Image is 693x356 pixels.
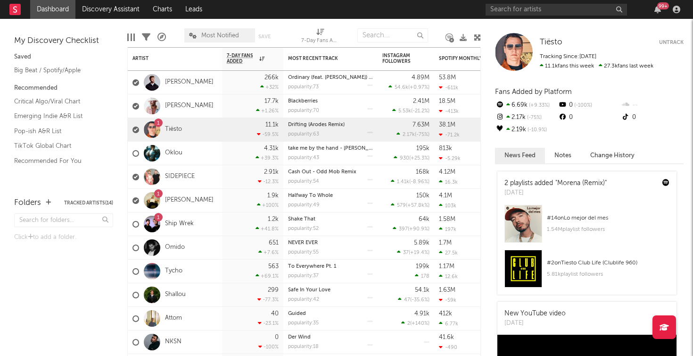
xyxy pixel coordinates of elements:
span: 397 [399,227,408,232]
div: 195k [416,145,429,152]
div: Instagram Followers [382,53,415,64]
div: 168k [416,169,429,175]
div: +32 % [260,84,279,90]
span: +57.8k % [407,203,428,208]
div: popularity: 70 [288,108,319,113]
div: Halfway To Whole [288,193,373,198]
div: 41.6k [439,334,454,340]
div: 150k [416,193,429,199]
div: +1.26 % [256,108,279,114]
span: +140 % [412,321,428,326]
input: Search for artists [486,4,627,16]
div: popularity: 18 [288,344,319,349]
div: To Everywhere Pt. 1 [288,264,373,269]
span: 1.41k [397,179,409,185]
div: +7.6 % [258,249,279,255]
span: Tiësto [540,38,562,46]
span: Most Notified [201,33,239,39]
div: Spotify Monthly Listeners [439,56,510,61]
div: Click to add a folder. [14,232,113,243]
div: popularity: 43 [288,155,319,161]
a: take me by the hand - [PERSON_NAME] remix [288,146,400,151]
div: Cash Out - Odd Mob Remix [288,170,373,175]
span: -21.2 % [412,109,428,114]
div: 197k [439,226,456,232]
div: popularity: 55 [288,250,319,255]
div: take me by the hand - Aaron Hibell remix [288,146,373,151]
div: -77.3 % [257,297,279,303]
span: 2 [407,321,410,326]
div: 64k [419,216,429,222]
button: Notes [545,148,581,163]
div: 1.2k [268,216,279,222]
div: -12.3 % [258,178,279,185]
div: popularity: 35 [288,321,319,326]
div: popularity: 54 [288,179,319,184]
div: 266k [264,75,279,81]
div: 0 [558,99,620,111]
a: Der Wind [288,335,311,340]
div: 17.7k [264,98,279,104]
div: Filters [142,24,150,51]
div: -611k [439,85,458,91]
a: [PERSON_NAME] [165,196,214,204]
div: popularity: 49 [288,203,320,208]
a: "Morena (Remix)" [555,180,607,186]
div: -59.5 % [257,131,279,137]
div: 299 [268,287,279,293]
div: popularity: 63 [288,132,319,137]
div: -5.29k [439,155,461,161]
div: ( ) [397,249,429,255]
span: +19.4 % [410,250,428,255]
div: 0 [558,111,620,124]
span: 47 [404,297,410,303]
span: 5.53k [398,109,411,114]
a: Halfway To Whole [288,193,333,198]
div: Saved [14,51,113,63]
div: 1.54M playlist followers [547,224,669,235]
div: popularity: 73 [288,85,319,90]
span: -75 % [526,115,542,120]
div: My Discovery Checklist [14,35,113,47]
input: Search for folders... [14,213,113,227]
div: +100 % [257,202,279,208]
div: Drifting (Arodes Remix) [288,122,373,127]
div: A&R Pipeline [157,24,166,51]
div: 0 [275,334,279,340]
a: Recommended For You [14,156,104,166]
div: 7-Day Fans Added (7-Day Fans Added) [301,24,339,51]
span: 2.17k [403,132,415,137]
div: 0 [621,111,684,124]
div: ( ) [391,178,429,185]
div: ( ) [401,320,429,326]
div: 4.91k [414,311,429,317]
div: 40 [271,311,279,317]
button: News Feed [495,148,545,163]
div: 54.1k [415,287,429,293]
div: -59k [439,297,456,303]
div: 16.3k [439,179,458,185]
div: 6.77k [439,321,458,327]
a: Drifting (Arodes Remix) [288,122,345,127]
div: 1.63M [439,287,455,293]
a: Omido [165,244,185,252]
a: [PERSON_NAME] [165,102,214,110]
div: 7-Day Fans Added (7-Day Fans Added) [301,35,339,47]
div: Shake That [288,217,373,222]
span: 579 [397,203,406,208]
div: 12.6k [439,273,458,280]
div: 103k [439,203,456,209]
a: Oklou [165,149,182,157]
div: Blackberries [288,99,373,104]
button: Change History [581,148,644,163]
div: 11.1k [265,122,279,128]
div: -413k [439,108,459,114]
div: 18.5M [439,98,455,104]
div: Safe In Your Love [288,288,373,293]
input: Search... [357,28,428,42]
div: ( ) [391,202,429,208]
span: 11.1k fans this week [540,63,594,69]
div: ( ) [393,226,429,232]
span: -75 % [416,132,428,137]
button: 99+ [654,6,661,13]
